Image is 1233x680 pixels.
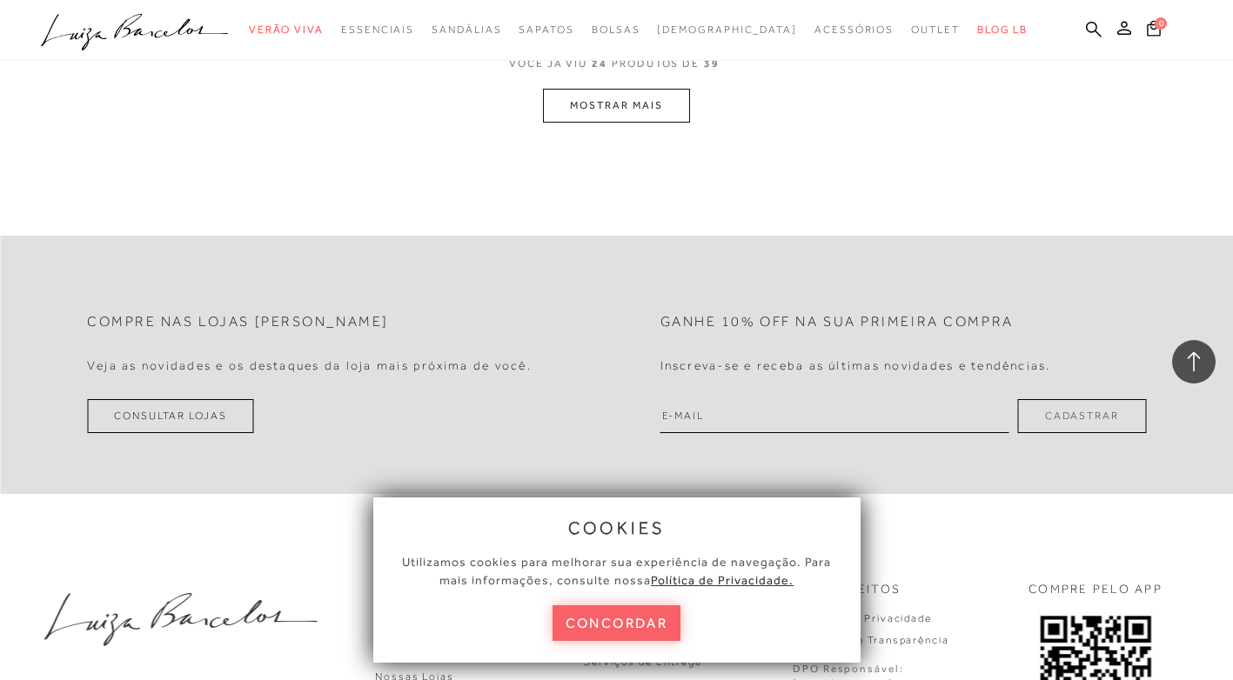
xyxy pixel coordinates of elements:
a: noSubCategoriesText [657,14,797,46]
h2: Compre nas lojas [PERSON_NAME] [87,314,389,330]
span: Verão Viva [249,23,324,36]
span: Sapatos [519,23,573,36]
span: [DEMOGRAPHIC_DATA] [657,23,797,36]
h4: Inscreva-se e receba as últimas novidades e tendências. [660,358,1051,373]
a: categoryNavScreenReaderText [341,14,414,46]
img: luiza-barcelos.png [44,593,317,646]
span: Utilizamos cookies para melhorar sua experiência de navegação. Para mais informações, consulte nossa [402,555,831,587]
p: COMPRE PELO APP [1029,581,1163,598]
span: 24 [592,57,607,89]
span: Sandálias [432,23,501,36]
button: concordar [553,605,681,641]
input: E-mail [660,399,1009,433]
a: categoryNavScreenReaderText [592,14,640,46]
a: categoryNavScreenReaderText [249,14,324,46]
span: PRODUTOS DE [612,57,700,71]
button: 0 [1142,19,1166,43]
a: categoryNavScreenReaderText [519,14,573,46]
span: Acessórios [814,23,894,36]
span: Bolsas [592,23,640,36]
span: cookies [568,518,666,537]
a: BLOG LB [977,14,1028,46]
h2: Ganhe 10% off na sua primeira compra [660,314,1014,330]
a: Política de Privacidade. [651,573,794,587]
a: categoryNavScreenReaderText [814,14,894,46]
span: Essenciais [341,23,414,36]
a: Consultar Lojas [87,399,254,433]
button: Cadastrar [1018,399,1146,433]
button: MOSTRAR MAIS [543,89,689,123]
span: Outlet [911,23,960,36]
a: categoryNavScreenReaderText [911,14,960,46]
span: BLOG LB [977,23,1028,36]
a: categoryNavScreenReaderText [432,14,501,46]
span: 39 [704,57,720,89]
h4: Veja as novidades e os destaques da loja mais próxima de você. [87,358,532,373]
span: VOCê JÁ VIU [509,57,587,71]
span: 0 [1155,17,1167,30]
